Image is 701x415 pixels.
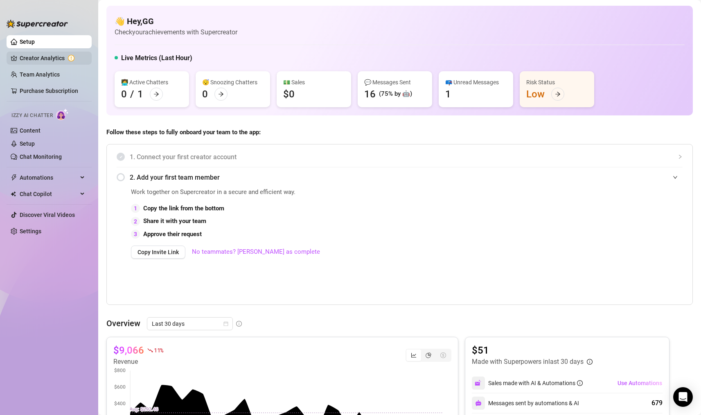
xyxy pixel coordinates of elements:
[115,16,237,27] h4: 👋 Hey, GG
[223,321,228,326] span: calendar
[618,380,662,386] span: Use Automations
[56,108,69,120] img: AI Chatter
[364,88,376,101] div: 16
[20,228,41,235] a: Settings
[20,187,78,201] span: Chat Copilot
[11,191,16,197] img: Chat Copilot
[121,53,192,63] h5: Live Metrics (Last Hour)
[678,154,683,159] span: collapsed
[673,387,693,407] div: Open Intercom Messenger
[137,249,179,255] span: Copy Invite Link
[106,129,261,136] strong: Follow these steps to fully onboard your team to the app:
[131,217,140,226] div: 2
[154,346,163,354] span: 11 %
[20,52,85,65] a: Creator Analytics exclamation-circle
[20,140,35,147] a: Setup
[20,71,60,78] a: Team Analytics
[115,27,237,37] article: Check your achievements with Supercreator
[147,347,153,353] span: fall
[117,167,683,187] div: 2. Add your first team member
[445,88,451,101] div: 1
[113,357,163,367] article: Revenue
[445,78,507,87] div: 📪 Unread Messages
[426,352,431,358] span: pie-chart
[475,400,482,406] img: svg%3e
[475,379,482,387] img: svg%3e
[7,20,68,28] img: logo-BBDzfeDw.svg
[587,359,593,365] span: info-circle
[106,317,140,329] article: Overview
[472,397,579,410] div: Messages sent by automations & AI
[121,78,183,87] div: 👩‍💻 Active Chatters
[283,88,295,101] div: $0
[202,88,208,101] div: 0
[526,78,588,87] div: Risk Status
[143,205,224,212] strong: Copy the link from the bottom
[192,247,320,257] a: No teammates? [PERSON_NAME] as complete
[20,84,85,97] a: Purchase Subscription
[131,246,185,259] button: Copy Invite Link
[20,153,62,160] a: Chat Monitoring
[472,344,593,357] article: $51
[379,89,412,99] div: (75% by 🤖)
[131,204,140,213] div: 1
[20,38,35,45] a: Setup
[153,91,159,97] span: arrow-right
[11,112,53,120] span: Izzy AI Chatter
[143,230,202,238] strong: Approve their request
[131,187,498,197] span: Work together on Supercreator in a secure and efficient way.
[283,78,345,87] div: 💵 Sales
[130,152,683,162] span: 1. Connect your first creator account
[121,88,127,101] div: 0
[152,318,228,330] span: Last 30 days
[143,217,206,225] strong: Share it with your team
[137,88,143,101] div: 1
[555,91,561,97] span: arrow-right
[577,380,583,386] span: info-circle
[20,171,78,184] span: Automations
[472,357,584,367] article: Made with Superpowers in last 30 days
[364,78,426,87] div: 💬 Messages Sent
[440,352,446,358] span: dollar-circle
[488,379,583,388] div: Sales made with AI & Automations
[20,212,75,218] a: Discover Viral Videos
[130,172,683,183] span: 2. Add your first team member
[117,147,683,167] div: 1. Connect your first creator account
[673,175,678,180] span: expanded
[131,230,140,239] div: 3
[519,187,683,292] iframe: Adding Team Members
[113,344,144,357] article: $9,066
[20,127,41,134] a: Content
[11,174,17,181] span: thunderbolt
[236,321,242,327] span: info-circle
[411,352,417,358] span: line-chart
[617,377,663,390] button: Use Automations
[218,91,224,97] span: arrow-right
[202,78,264,87] div: 😴 Snoozing Chatters
[406,349,451,362] div: segmented control
[651,398,663,408] div: 679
